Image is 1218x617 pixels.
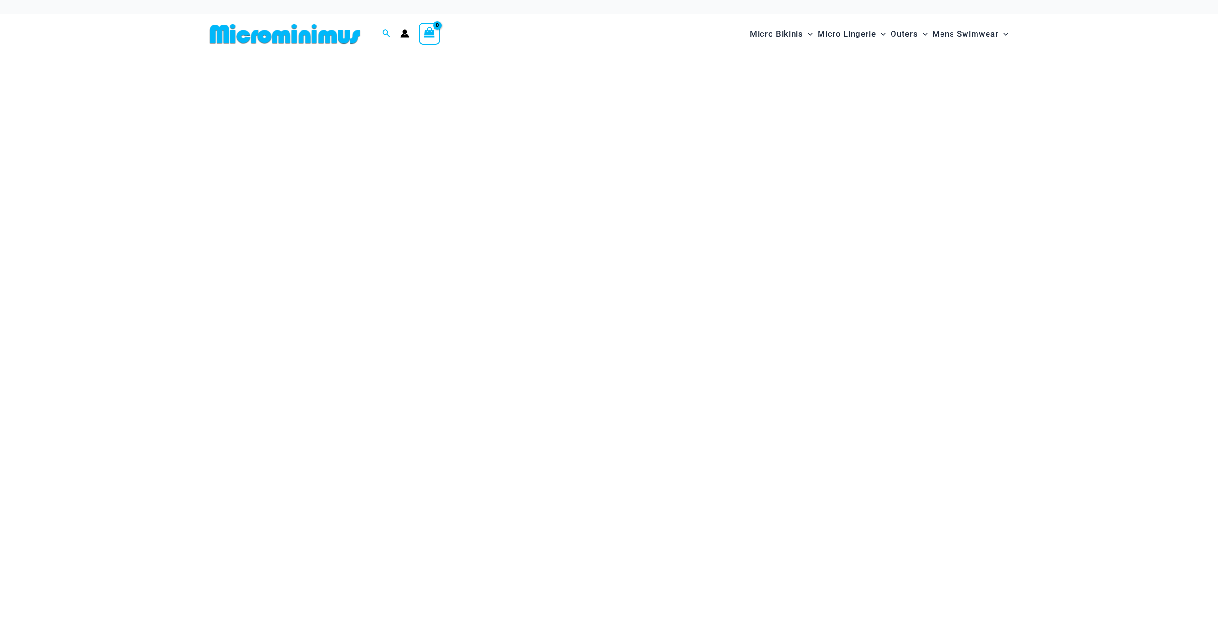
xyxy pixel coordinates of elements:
a: Micro BikinisMenu ToggleMenu Toggle [748,19,815,49]
span: Menu Toggle [999,22,1008,46]
span: Mens Swimwear [932,22,999,46]
a: OutersMenu ToggleMenu Toggle [888,19,930,49]
a: View Shopping Cart, empty [419,23,441,45]
span: Menu Toggle [918,22,928,46]
a: Mens SwimwearMenu ToggleMenu Toggle [930,19,1011,49]
span: Micro Bikinis [750,22,803,46]
img: MM SHOP LOGO FLAT [206,23,364,45]
span: Menu Toggle [876,22,886,46]
span: Menu Toggle [803,22,813,46]
nav: Site Navigation [746,18,1013,50]
span: Micro Lingerie [818,22,876,46]
a: Micro LingerieMenu ToggleMenu Toggle [815,19,888,49]
a: Search icon link [382,28,391,40]
a: Account icon link [400,29,409,38]
span: Outers [891,22,918,46]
